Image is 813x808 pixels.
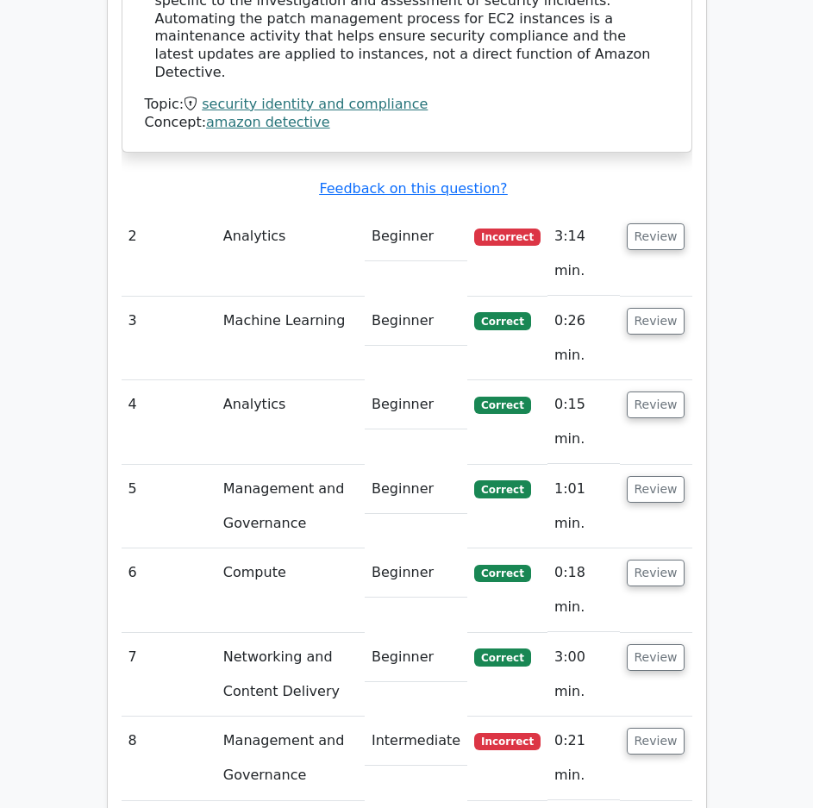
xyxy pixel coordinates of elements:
td: Beginner [365,297,467,346]
td: Beginner [365,548,467,598]
button: Review [627,644,685,671]
span: Correct [474,480,530,498]
td: 0:18 min. [547,548,620,632]
td: 6 [122,548,216,632]
a: Feedback on this question? [319,180,507,197]
td: Beginner [365,380,467,429]
div: Concept: [145,114,669,132]
td: 1:01 min. [547,465,620,548]
td: 0:15 min. [547,380,620,464]
span: Correct [474,397,530,414]
td: Intermediate [365,717,467,766]
button: Review [627,308,685,335]
td: 7 [122,633,216,717]
td: 8 [122,717,216,800]
a: security identity and compliance [202,96,428,112]
button: Review [627,391,685,418]
td: Management and Governance [216,717,365,800]
button: Review [627,223,685,250]
button: Review [627,476,685,503]
td: 3:14 min. [547,212,620,296]
span: Correct [474,312,530,329]
td: Beginner [365,633,467,682]
td: 3 [122,297,216,380]
a: amazon detective [206,114,330,130]
td: 4 [122,380,216,464]
button: Review [627,560,685,586]
span: Incorrect [474,733,541,750]
div: Topic: [145,96,669,114]
span: Correct [474,565,530,582]
td: Networking and Content Delivery [216,633,365,717]
button: Review [627,728,685,755]
td: 5 [122,465,216,548]
td: Beginner [365,465,467,514]
td: Machine Learning [216,297,365,380]
td: 0:26 min. [547,297,620,380]
span: Incorrect [474,229,541,246]
td: 2 [122,212,216,296]
td: 3:00 min. [547,633,620,717]
td: Analytics [216,380,365,464]
td: Management and Governance [216,465,365,548]
td: Analytics [216,212,365,296]
td: 0:21 min. [547,717,620,800]
span: Correct [474,648,530,666]
td: Beginner [365,212,467,261]
td: Compute [216,548,365,632]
